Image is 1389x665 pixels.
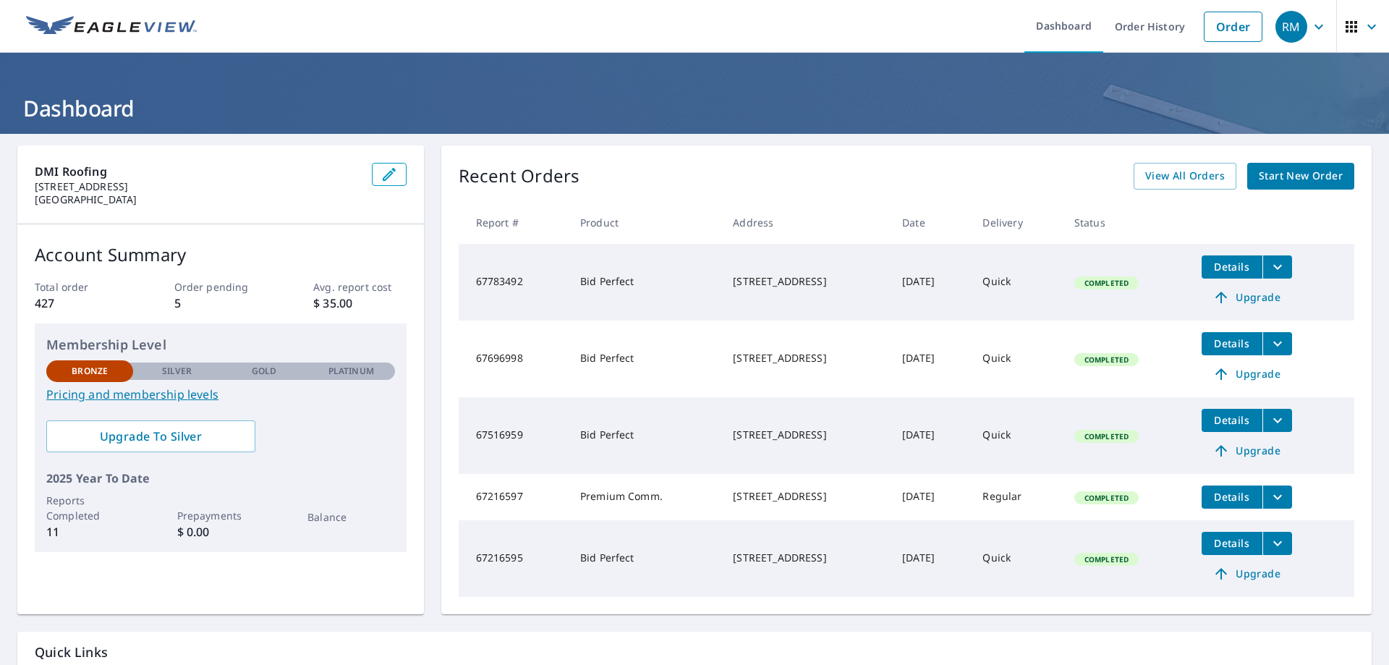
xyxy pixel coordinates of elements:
a: View All Orders [1134,163,1236,190]
span: Completed [1076,554,1137,564]
div: [STREET_ADDRESS] [733,274,879,289]
p: 11 [46,523,133,541]
span: Completed [1076,493,1137,503]
th: Date [891,201,971,244]
a: Order [1204,12,1262,42]
span: Completed [1076,355,1137,365]
span: Details [1210,490,1254,504]
button: filesDropdownBtn-67696998 [1262,332,1292,355]
td: [DATE] [891,321,971,397]
td: Bid Perfect [569,397,721,474]
div: [STREET_ADDRESS] [733,551,879,565]
span: Details [1210,260,1254,274]
div: [STREET_ADDRESS] [733,428,879,442]
span: Upgrade To Silver [58,428,244,444]
button: filesDropdownBtn-67516959 [1262,409,1292,432]
span: Upgrade [1210,365,1283,383]
td: Quick [971,321,1062,397]
button: detailsBtn-67216597 [1202,486,1262,509]
a: Start New Order [1247,163,1354,190]
button: filesDropdownBtn-67783492 [1262,255,1292,279]
th: Address [721,201,891,244]
p: [GEOGRAPHIC_DATA] [35,193,360,206]
p: Membership Level [46,335,395,355]
p: Reports Completed [46,493,133,523]
td: 67696998 [459,321,569,397]
th: Delivery [971,201,1062,244]
p: Platinum [328,365,374,378]
div: [STREET_ADDRESS] [733,351,879,365]
td: [DATE] [891,520,971,597]
a: Pricing and membership levels [46,386,395,403]
td: Bid Perfect [569,244,721,321]
button: filesDropdownBtn-67216595 [1262,532,1292,555]
div: [STREET_ADDRESS] [733,489,879,504]
td: Regular [971,474,1062,520]
td: Quick [971,397,1062,474]
span: Completed [1076,278,1137,288]
td: 67783492 [459,244,569,321]
p: 2025 Year To Date [46,470,395,487]
button: detailsBtn-67216595 [1202,532,1262,555]
button: detailsBtn-67696998 [1202,332,1262,355]
img: EV Logo [26,16,197,38]
td: Premium Comm. [569,474,721,520]
span: View All Orders [1145,167,1225,185]
p: Recent Orders [459,163,580,190]
td: [DATE] [891,397,971,474]
p: Prepayments [177,508,264,523]
p: Order pending [174,279,267,295]
p: Account Summary [35,242,407,268]
th: Status [1063,201,1190,244]
p: Silver [162,365,192,378]
a: Upgrade To Silver [46,420,255,452]
p: $ 0.00 [177,523,264,541]
span: Details [1210,336,1254,350]
td: [DATE] [891,244,971,321]
p: 427 [35,295,127,312]
p: Total order [35,279,127,295]
h1: Dashboard [17,93,1372,123]
td: Bid Perfect [569,321,721,397]
a: Upgrade [1202,363,1292,386]
td: 67516959 [459,397,569,474]
span: Upgrade [1210,442,1283,459]
a: Upgrade [1202,286,1292,309]
span: Upgrade [1210,289,1283,306]
td: Quick [971,244,1062,321]
p: Bronze [72,365,108,378]
button: detailsBtn-67783492 [1202,255,1262,279]
span: Upgrade [1210,565,1283,583]
a: Upgrade [1202,562,1292,585]
p: Balance [307,509,394,525]
td: Bid Perfect [569,520,721,597]
p: $ 35.00 [313,295,406,312]
p: DMI Roofing [35,163,360,180]
span: Start New Order [1259,167,1343,185]
p: 5 [174,295,267,312]
p: Quick Links [35,643,1354,661]
p: Gold [252,365,276,378]
td: 67216595 [459,520,569,597]
span: Details [1210,536,1254,550]
button: detailsBtn-67516959 [1202,409,1262,432]
td: [DATE] [891,474,971,520]
td: Quick [971,520,1062,597]
a: Upgrade [1202,439,1292,462]
p: [STREET_ADDRESS] [35,180,360,193]
span: Completed [1076,431,1137,441]
th: Product [569,201,721,244]
span: Details [1210,413,1254,427]
button: filesDropdownBtn-67216597 [1262,486,1292,509]
div: RM [1275,11,1307,43]
td: 67216597 [459,474,569,520]
p: Avg. report cost [313,279,406,295]
th: Report # [459,201,569,244]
